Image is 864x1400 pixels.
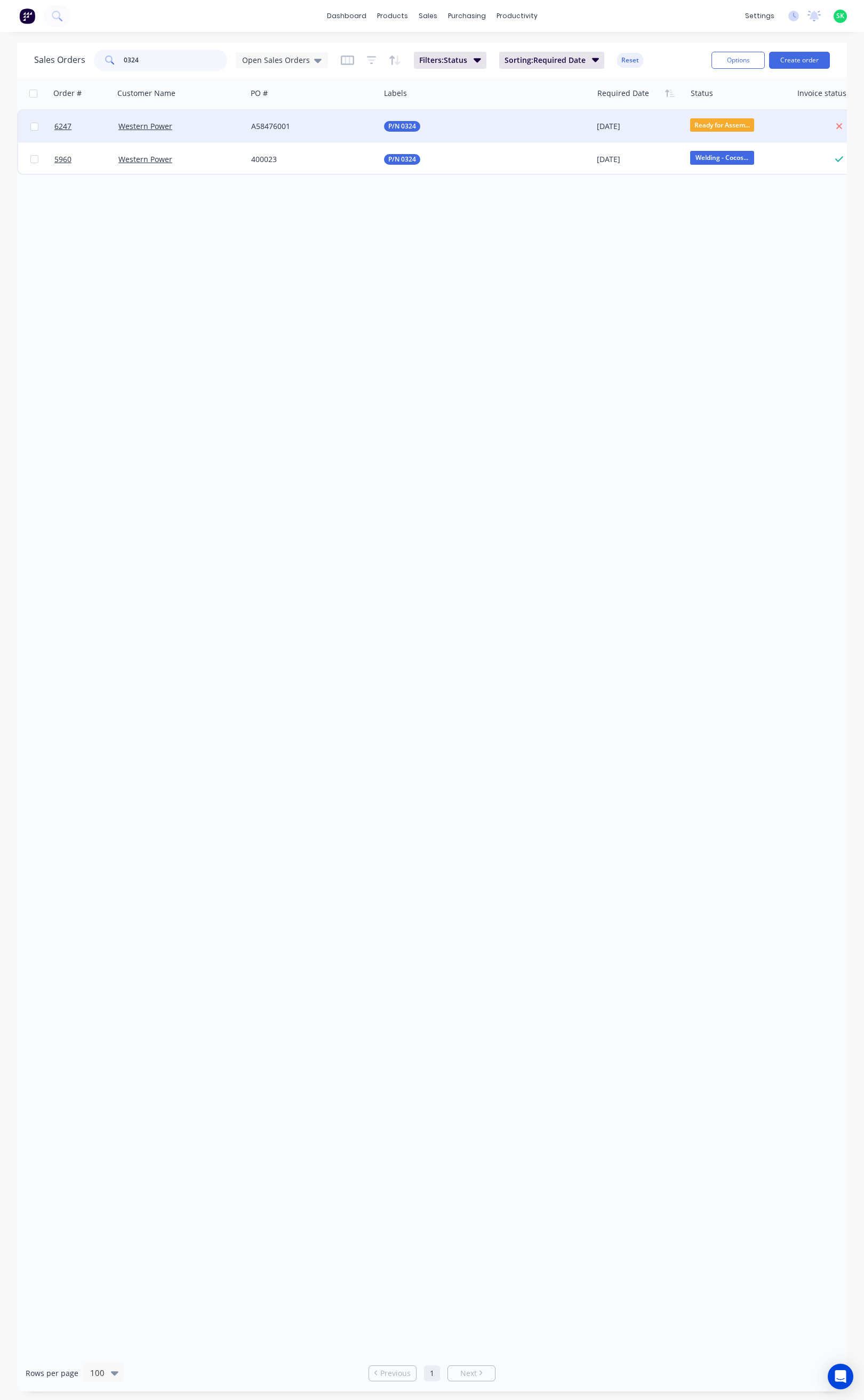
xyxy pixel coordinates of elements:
[53,88,82,99] div: Order #
[384,154,420,165] button: P/N 0324
[414,52,486,69] button: Filters:Status
[19,8,35,24] img: Factory
[828,1364,853,1389] div: Open Intercom Messenger
[251,154,370,165] div: 400023
[499,52,605,69] button: Sorting:Required Date
[372,8,413,24] div: products
[797,88,846,99] div: Invoice status
[740,8,780,24] div: settings
[384,88,407,99] div: Labels
[419,55,467,66] span: Filters: Status
[448,1368,495,1379] a: Next page
[26,1368,78,1379] span: Rows per page
[597,121,682,132] div: [DATE]
[384,121,420,132] button: P/N 0324
[242,54,310,66] span: Open Sales Orders
[691,88,713,99] div: Status
[380,1368,411,1379] span: Previous
[388,121,416,132] span: P/N 0324
[597,88,649,99] div: Required Date
[491,8,543,24] div: productivity
[124,50,228,71] input: Search...
[251,121,370,132] div: A58476001
[460,1368,477,1379] span: Next
[54,110,118,142] a: 6247
[505,55,586,66] span: Sorting: Required Date
[711,52,765,69] button: Options
[388,154,416,165] span: P/N 0324
[597,154,682,165] div: [DATE]
[617,53,643,68] button: Reset
[118,154,172,164] a: Western Power
[54,143,118,175] a: 5960
[117,88,175,99] div: Customer Name
[369,1368,416,1379] a: Previous page
[836,11,844,21] span: SK
[54,154,71,165] span: 5960
[34,55,85,65] h1: Sales Orders
[443,8,491,24] div: purchasing
[690,151,754,164] span: Welding - Cocos...
[251,88,268,99] div: PO #
[54,121,71,132] span: 6247
[322,8,372,24] a: dashboard
[769,52,830,69] button: Create order
[118,121,172,131] a: Western Power
[690,118,754,132] span: Ready for Assem...
[413,8,443,24] div: sales
[424,1365,440,1381] a: Page 1 is your current page
[364,1365,500,1381] ul: Pagination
